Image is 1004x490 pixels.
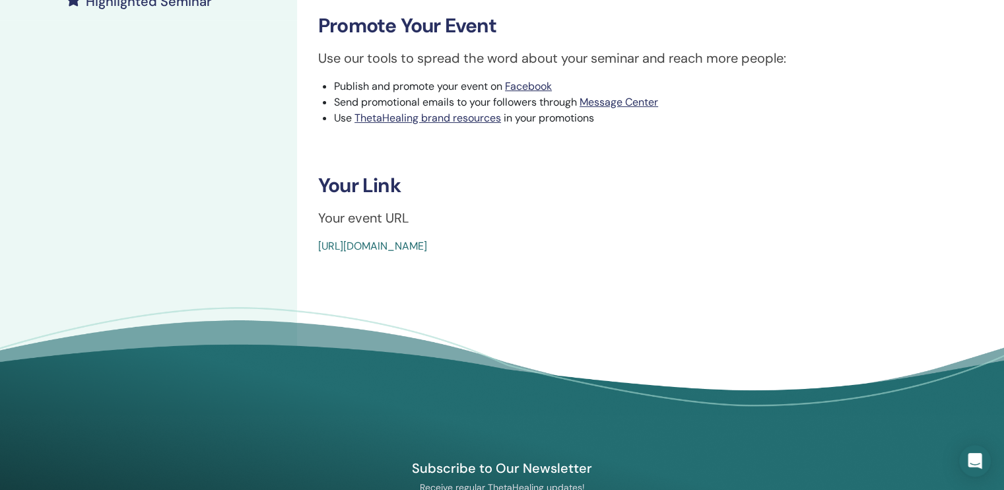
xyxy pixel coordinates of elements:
a: [URL][DOMAIN_NAME] [318,239,427,253]
p: Your event URL [318,208,945,228]
a: Facebook [505,79,552,93]
h4: Subscribe to Our Newsletter [350,460,655,477]
a: ThetaHealing brand resources [354,111,501,125]
h3: Your Link [318,174,945,197]
li: Publish and promote your event on [334,79,945,94]
div: Open Intercom Messenger [959,445,991,477]
p: Use our tools to spread the word about your seminar and reach more people: [318,48,945,68]
a: Message Center [580,95,658,109]
h3: Promote Your Event [318,14,945,38]
li: Use in your promotions [334,110,945,126]
li: Send promotional emails to your followers through [334,94,945,110]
